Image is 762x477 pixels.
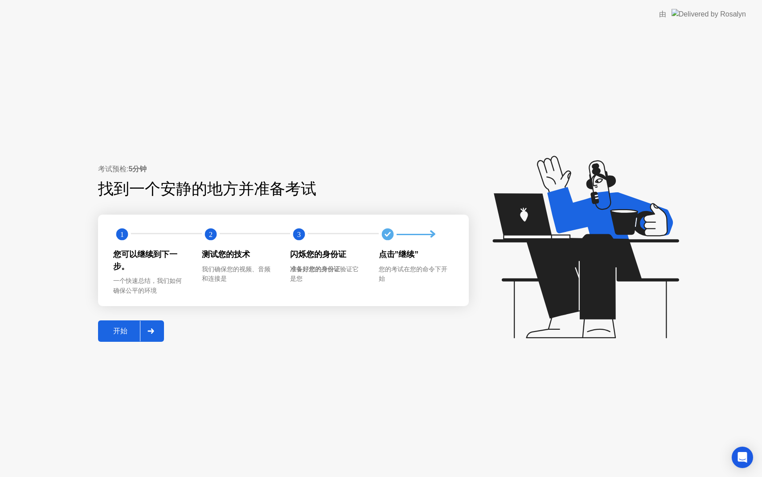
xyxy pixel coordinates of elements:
[290,265,365,284] div: 验证它是您
[101,327,140,336] div: 开始
[98,320,164,342] button: 开始
[113,249,188,272] div: 您可以继续到下一步。
[113,276,188,295] div: 一个快速总结，我们如何确保公平的环境
[98,164,469,174] div: 考试预检:
[120,230,124,239] text: 1
[379,265,453,284] div: 您的考试在您的命令下开始
[202,265,276,284] div: 我们确保您的视频、音频和连接是
[732,447,753,468] div: Open Intercom Messenger
[672,9,746,19] img: Delivered by Rosalyn
[297,230,301,239] text: 3
[202,249,276,260] div: 测试您的技术
[290,249,365,260] div: 闪烁您的身份证
[659,9,666,20] div: 由
[379,249,453,260] div: 点击”继续”
[290,265,340,273] b: 准备好您的身份证
[98,177,412,201] div: 找到一个安静的地方并准备考试
[128,165,147,173] b: 5分钟
[209,230,212,239] text: 2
